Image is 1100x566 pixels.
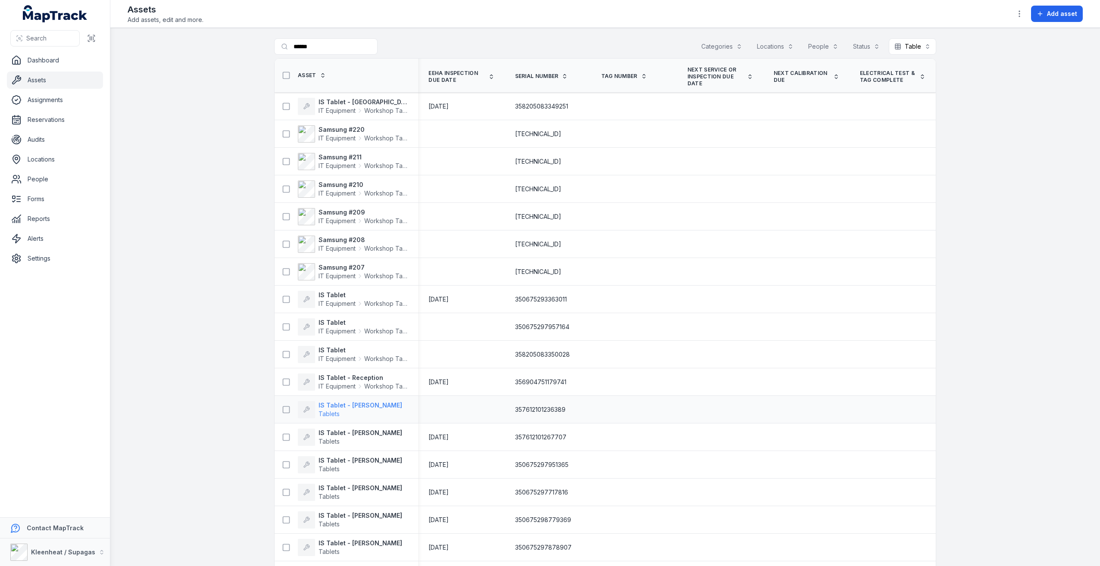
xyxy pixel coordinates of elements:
[7,111,103,128] a: Reservations
[515,130,561,138] span: [TECHNICAL_ID]
[319,493,340,500] span: Tablets
[319,401,402,410] strong: IS Tablet - [PERSON_NAME]
[687,66,744,87] span: Next Service or Inspection Due Date
[364,299,408,308] span: Workshop Tablets
[298,263,408,280] a: Samsung #207IT EquipmentWorkshop Tablets
[1047,9,1077,18] span: Add asset
[515,73,559,80] span: Serial Number
[847,38,885,55] button: Status
[7,230,103,247] a: Alerts
[774,70,839,84] a: Next Calibration Due
[364,106,408,115] span: Workshop Tablets
[319,134,356,143] span: IT Equipment
[428,488,449,497] time: 30/04/2025, 12:00:00 am
[428,103,449,110] span: [DATE]
[364,162,408,170] span: Workshop Tablets
[515,240,561,249] span: [TECHNICAL_ID]
[319,217,356,225] span: IT Equipment
[298,72,316,79] span: Asset
[31,548,95,556] strong: Kleenheat / Supagas
[319,355,356,363] span: IT Equipment
[319,153,408,162] strong: Samsung #211
[428,488,449,496] span: [DATE]
[7,171,103,188] a: People
[298,401,402,418] a: IS Tablet - [PERSON_NAME]Tablets
[298,72,326,79] a: Asset
[319,291,408,299] strong: IS Tablet
[515,350,570,359] span: 358205083350028
[319,511,402,520] strong: IS Tablet - [PERSON_NAME]
[319,208,408,217] strong: Samsung #209
[515,212,561,221] span: [TECHNICAL_ID]
[319,162,356,170] span: IT Equipment
[319,125,408,134] strong: Samsung #220
[889,38,936,55] button: Table
[364,382,408,391] span: Workshop Tablets
[298,511,402,529] a: IS Tablet - [PERSON_NAME]Tablets
[428,295,449,303] span: [DATE]
[319,456,402,465] strong: IS Tablet - [PERSON_NAME]
[751,38,799,55] button: Locations
[696,38,748,55] button: Categories
[298,539,402,556] a: IS Tablet - [PERSON_NAME]Tablets
[319,272,356,280] span: IT Equipment
[298,153,408,170] a: Samsung #211IT EquipmentWorkshop Tablets
[515,323,569,331] span: 350675297957164
[364,272,408,280] span: Workshop Tablets
[319,520,340,528] span: Tablets
[515,488,568,497] span: 350675297717816
[428,461,449,468] span: [DATE]
[515,295,567,304] span: 350675293363011
[364,217,408,225] span: Workshop Tablets
[515,73,568,80] a: Serial Number
[319,410,340,417] span: Tablets
[428,516,449,523] span: [DATE]
[428,295,449,304] time: 30/04/2025, 12:00:00 am
[319,236,408,244] strong: Samsung #208
[319,327,356,336] span: IT Equipment
[298,98,408,115] a: IS Tablet - [GEOGRAPHIC_DATA] PlumbingIT EquipmentWorkshop Tablets
[364,134,408,143] span: Workshop Tablets
[319,346,408,355] strong: IS Tablet
[428,378,449,386] span: [DATE]
[515,460,569,469] span: 350675297951365
[428,102,449,111] time: 01/01/2025, 12:00:00 am
[774,70,830,84] span: Next Calibration Due
[515,185,561,193] span: [TECHNICAL_ID]
[26,34,47,43] span: Search
[319,429,402,437] strong: IS Tablet - [PERSON_NAME]
[319,299,356,308] span: IT Equipment
[428,70,494,84] a: EEHA Inspection Due Date
[319,180,408,189] strong: Samsung #210
[803,38,844,55] button: People
[428,433,449,441] span: [DATE]
[298,484,402,501] a: IS Tablet - [PERSON_NAME]Tablets
[319,539,402,547] strong: IS Tablet - [PERSON_NAME]
[128,16,203,24] span: Add assets, edit and more.
[515,405,566,414] span: 357612101236389
[7,210,103,227] a: Reports
[319,484,402,492] strong: IS Tablet - [PERSON_NAME]
[7,250,103,267] a: Settings
[364,327,408,336] span: Workshop Tablets
[7,91,103,109] a: Assignments
[298,236,408,253] a: Samsung #208IT EquipmentWorkshop Tablets
[27,524,84,532] strong: Contact MapTrack
[319,263,408,272] strong: Samsung #207
[428,70,484,84] span: EEHA Inspection Due Date
[298,373,408,391] a: IS Tablet - ReceptionIT EquipmentWorkshop Tablets
[319,438,340,445] span: Tablets
[515,157,561,166] span: [TECHNICAL_ID]
[319,244,356,253] span: IT Equipment
[319,465,340,473] span: Tablets
[364,189,408,198] span: Workshop Tablets
[515,543,572,552] span: 350675297878907
[128,3,203,16] h2: Assets
[298,208,408,225] a: Samsung #209IT EquipmentWorkshop Tablets
[428,433,449,442] time: 30/04/2025, 12:00:00 am
[7,131,103,148] a: Audits
[428,378,449,386] time: 30/04/2025, 12:00:00 am
[515,267,561,276] span: [TECHNICAL_ID]
[319,373,408,382] strong: IS Tablet - Reception
[319,106,356,115] span: IT Equipment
